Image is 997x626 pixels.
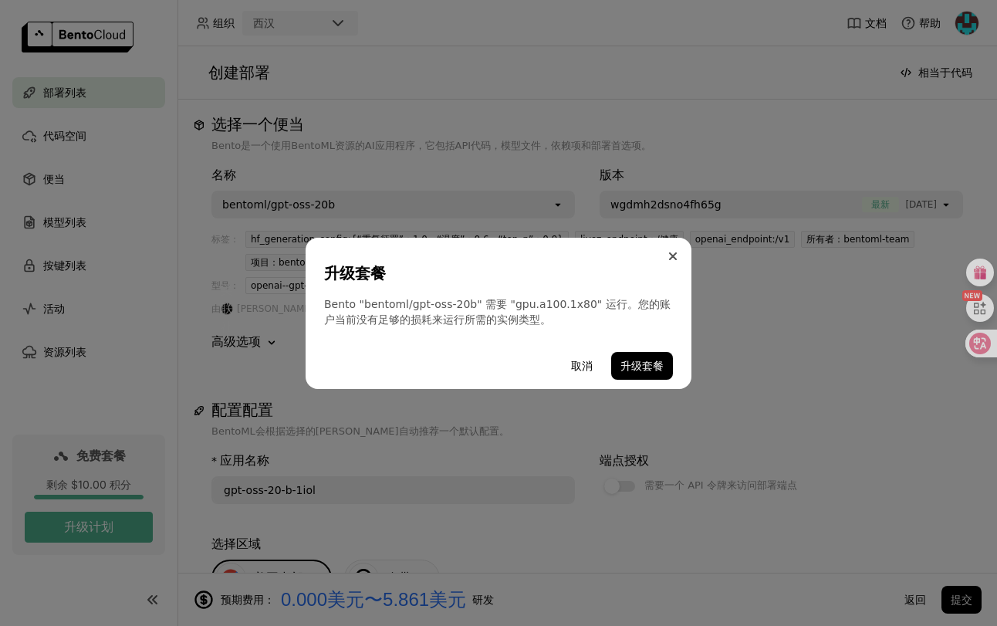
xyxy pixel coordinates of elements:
div: 对话 [306,238,691,389]
font: 升级套餐 [620,360,664,372]
button: 升级套餐 [611,352,673,380]
font: 升级套餐 [324,264,386,283]
font: Bento "bentoml/gpt-oss-20b" 需要 "gpu.a100.1x80" 运行。您的账户当前没有足够的损耗来运行所需的实例类型。 [324,298,671,326]
font: 取消 [571,360,593,372]
button: 取消 [562,352,602,380]
button: 关闭 [664,247,682,266]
